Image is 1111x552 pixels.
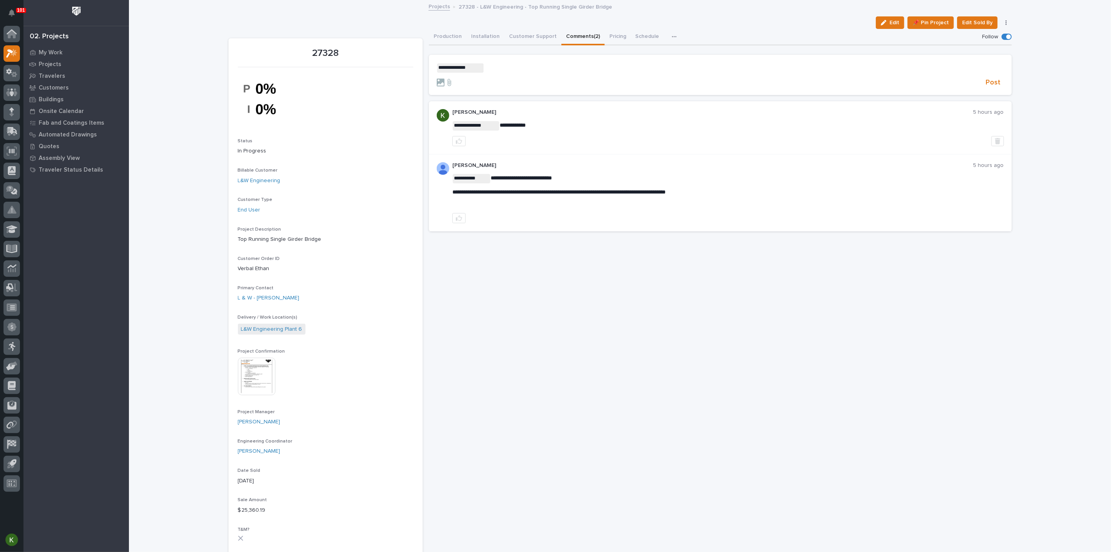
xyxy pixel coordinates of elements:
[238,177,280,185] a: L&W Engineering
[238,147,413,155] p: In Progress
[4,5,20,21] button: Notifications
[238,439,293,444] span: Engineering Coordinator
[39,108,84,115] p: Onsite Calendar
[973,162,1004,169] p: 5 hours ago
[39,120,104,127] p: Fab and Coatings Items
[429,29,466,45] button: Production
[907,16,954,29] button: 📌 Pin Project
[238,315,298,320] span: Delivery / Work Location(s)
[238,235,413,244] p: Top Running Single Girder Bridge
[238,168,278,173] span: Billable Customer
[238,227,281,232] span: Project Description
[982,34,998,40] p: Follow
[238,72,297,126] img: vWegTVyyKzT098m8tpNCvG4JFVC2rMCSprSp1cu8PR4
[876,16,904,29] button: Edit
[238,447,280,455] a: [PERSON_NAME]
[238,418,280,426] a: [PERSON_NAME]
[605,29,631,45] button: Pricing
[962,18,993,27] span: Edit Sold By
[238,349,285,354] span: Project Confirmation
[39,96,64,103] p: Buildings
[466,29,504,45] button: Installation
[991,136,1004,146] button: Delete post
[238,294,300,302] a: L & W - [PERSON_NAME]
[23,140,129,152] a: Quotes
[437,109,449,122] img: ACg8ocJ82m_yTv-Z4hb_fCauuLRC_sS2187g2m0EbYV5PNiMLtn0JYTq=s96-c
[238,498,267,502] span: Sale Amount
[437,162,449,175] img: AOh14GjSnsZhInYMAl2VIng-st1Md8In0uqDMk7tOoQNx6CrVl7ct0jB5IZFYVrQT5QA0cOuF6lsKrjh3sjyefAjBh-eRxfSk...
[238,265,413,273] p: Verbal Ethan
[39,143,59,150] p: Quotes
[238,477,413,485] p: [DATE]
[241,325,302,333] a: L&W Engineering Plant 6
[23,152,129,164] a: Assembly View
[452,213,466,223] button: like this post
[238,48,413,59] p: 27328
[238,139,253,143] span: Status
[23,82,129,93] a: Customers
[23,105,129,117] a: Onsite Calendar
[23,70,129,82] a: Travelers
[23,117,129,129] a: Fab and Coatings Items
[238,468,261,473] span: Date Sold
[238,506,413,514] p: $ 25,360.19
[957,16,998,29] button: Edit Sold By
[69,4,84,18] img: Workspace Logo
[238,286,274,290] span: Primary Contact
[39,49,63,56] p: My Work
[459,2,612,11] p: 27328 - L&W Engineering - Top Running Single Girder Bridge
[23,129,129,140] a: Automated Drawings
[39,84,69,91] p: Customers
[973,109,1004,116] p: 5 hours ago
[983,78,1004,87] button: Post
[452,162,973,169] p: [PERSON_NAME]
[238,197,273,202] span: Customer Type
[238,256,280,261] span: Customer Order ID
[10,9,20,22] div: Notifications101
[238,410,275,414] span: Project Manager
[23,47,129,58] a: My Work
[39,73,65,80] p: Travelers
[504,29,561,45] button: Customer Support
[39,167,103,174] p: Traveler Status Details
[561,29,605,45] button: Comments (2)
[452,109,973,116] p: [PERSON_NAME]
[23,164,129,176] a: Traveler Status Details
[39,61,61,68] p: Projects
[986,78,1001,87] span: Post
[631,29,664,45] button: Schedule
[890,19,899,26] span: Edit
[913,18,949,27] span: 📌 Pin Project
[238,206,261,214] a: End User
[30,32,69,41] div: 02. Projects
[23,93,129,105] a: Buildings
[39,155,80,162] p: Assembly View
[17,7,25,13] p: 101
[39,131,97,138] p: Automated Drawings
[452,136,466,146] button: like this post
[238,527,250,532] span: T&M?
[429,2,450,11] a: Projects
[23,58,129,70] a: Projects
[4,532,20,548] button: users-avatar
